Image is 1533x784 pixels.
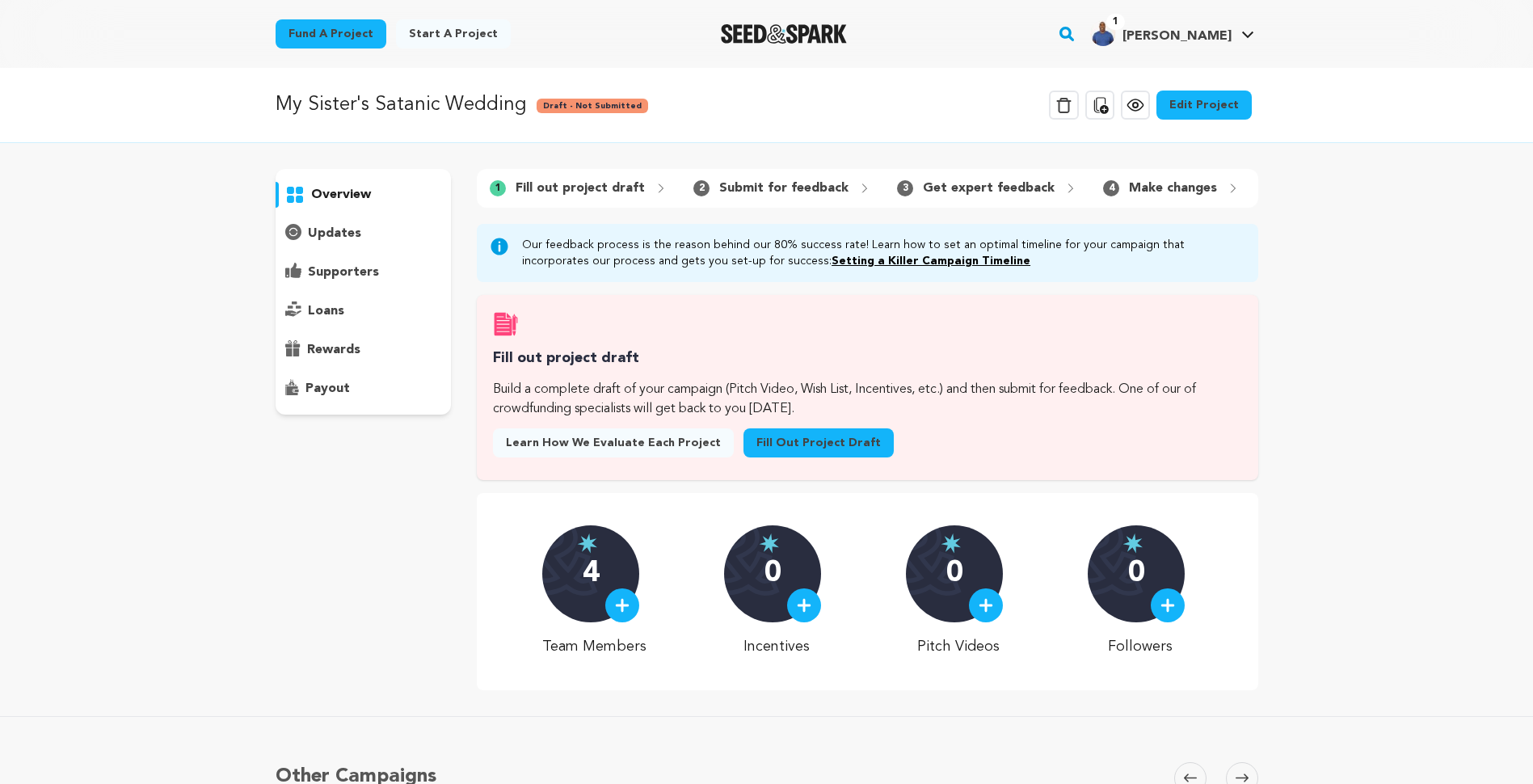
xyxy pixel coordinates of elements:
div: David W.'s Profile [1090,20,1232,46]
span: 2 [693,180,710,196]
p: supporters [308,263,379,282]
p: 0 [946,558,963,590]
img: plus.svg [979,598,993,613]
img: plus.svg [615,598,630,613]
span: [PERSON_NAME] [1122,30,1232,43]
img: faafd6dd0944da8a.jpg [1090,20,1116,46]
p: 0 [1128,558,1145,590]
p: Submit for feedback [719,179,849,198]
p: Team Members [542,635,646,658]
p: loans [308,301,344,321]
a: Edit Project [1156,91,1252,120]
p: overview [311,185,371,204]
img: plus.svg [1160,598,1175,613]
span: 1 [490,180,506,196]
button: supporters [276,259,452,285]
img: plus.svg [797,598,811,613]
p: Incentives [724,635,828,658]
span: 3 [897,180,913,196]
p: 0 [764,558,781,590]
a: Start a project [396,19,511,48]
p: 4 [583,558,600,590]
span: Draft - Not Submitted [537,99,648,113]
a: Seed&Spark Homepage [721,24,848,44]
button: rewards [276,337,452,363]
p: Fill out project draft [516,179,645,198]
p: Pitch Videos [906,635,1010,658]
a: Learn how we evaluate each project [493,428,734,457]
span: 4 [1103,180,1119,196]
p: Our feedback process is the reason behind our 80% success rate! Learn how to set an optimal timel... [522,237,1245,269]
button: overview [276,182,452,208]
a: David W.'s Profile [1087,17,1257,46]
span: Learn how we evaluate each project [506,435,721,451]
h3: Fill out project draft [493,347,1241,370]
p: Get expert feedback [923,179,1055,198]
p: Make changes [1129,179,1217,198]
p: Followers [1088,635,1192,658]
a: Fund a project [276,19,386,48]
p: updates [308,224,361,243]
p: Build a complete draft of your campaign (Pitch Video, Wish List, Incentives, etc.) and then submi... [493,380,1241,419]
span: 1 [1106,14,1125,30]
a: Setting a Killer Campaign Timeline [832,255,1030,267]
button: payout [276,376,452,402]
button: updates [276,221,452,247]
p: rewards [307,340,360,360]
p: payout [305,379,350,398]
a: Fill out project draft [743,428,894,457]
p: My Sister's Satanic Wedding [276,91,527,120]
img: Seed&Spark Logo Dark Mode [721,24,848,44]
button: loans [276,298,452,324]
span: David W.'s Profile [1087,17,1257,51]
